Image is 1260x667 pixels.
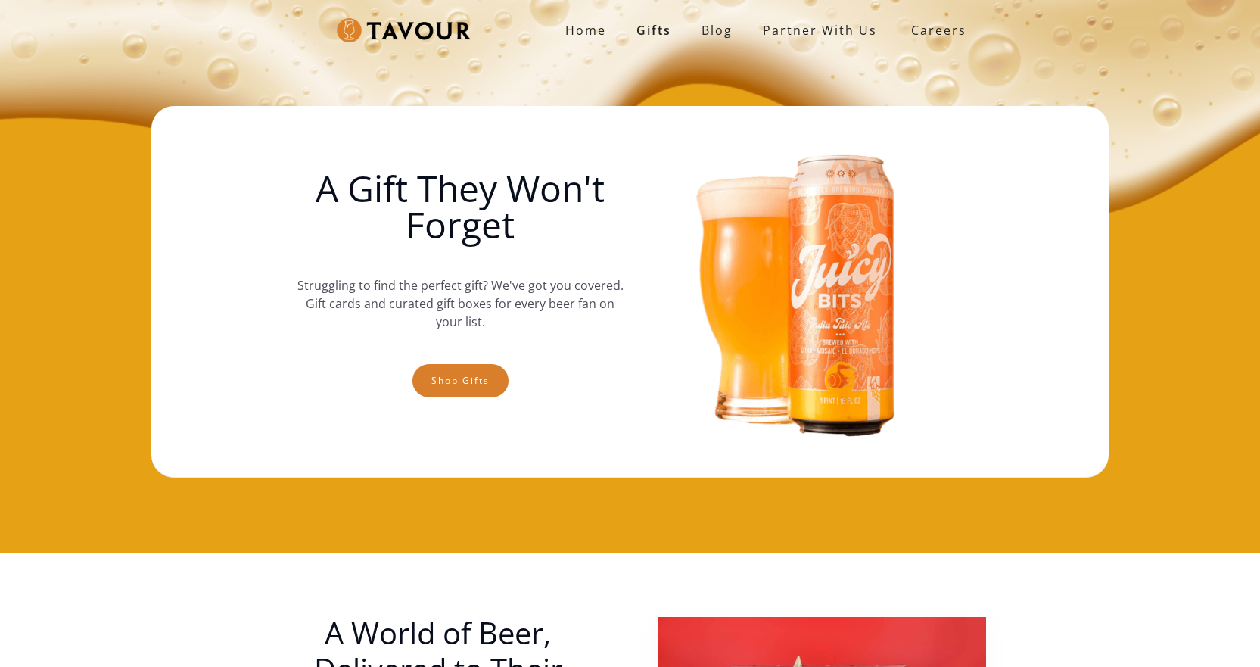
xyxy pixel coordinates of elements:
strong: Careers [911,15,966,45]
a: Gifts [621,15,686,45]
p: Struggling to find the perfect gift? We've got you covered. Gift cards and curated gift boxes for... [297,261,624,346]
h1: A Gift They Won't Forget [297,170,624,243]
a: partner with us [748,15,892,45]
a: Blog [686,15,748,45]
a: Shop gifts [412,364,509,397]
strong: Home [565,22,606,39]
a: Home [550,15,621,45]
a: Careers [892,9,978,51]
